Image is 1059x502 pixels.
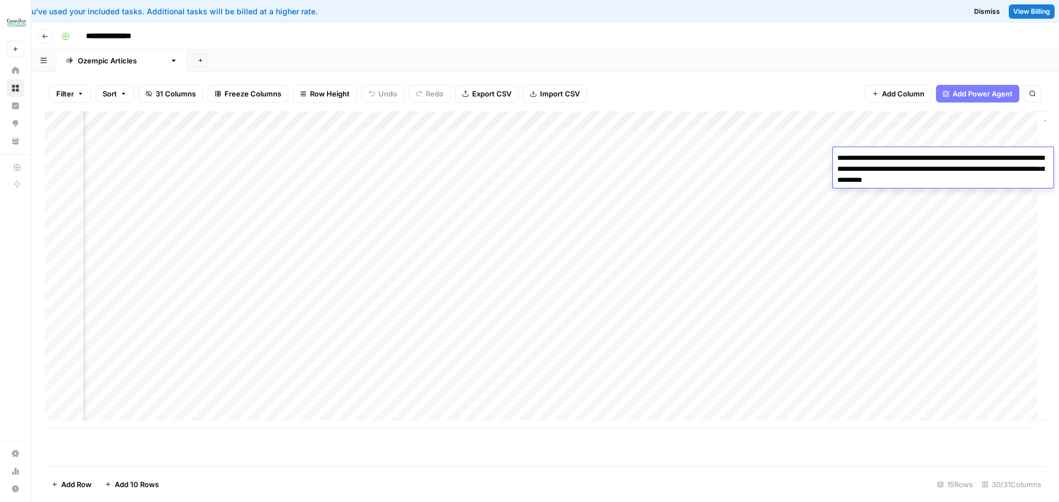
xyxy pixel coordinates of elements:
div: 15 Rows [933,476,977,493]
button: Freeze Columns [207,85,288,102]
button: Help + Support [7,480,24,498]
span: Import CSV [540,88,580,99]
button: Filter [49,85,91,102]
button: Add Row [45,476,98,493]
span: Redo [426,88,443,99]
button: Add Column [865,85,932,102]
a: Browse [7,79,24,97]
span: Add Column [882,88,924,99]
span: Sort [103,88,117,99]
span: Export CSV [472,88,511,99]
span: Row Height [310,88,350,99]
span: Undo [378,88,397,99]
div: You've used your included tasks. Additional tasks will be billed at a higher rate. [9,6,641,17]
textarea: To enrich screen reader interactions, please activate Accessibility in Grammarly extension settings [833,150,1053,188]
a: Your Data [7,132,24,150]
a: Usage [7,462,24,480]
span: Freeze Columns [224,88,281,99]
button: 31 Columns [138,85,203,102]
a: Home [7,62,24,79]
button: Redo [409,85,451,102]
button: Add Power Agent [936,85,1019,102]
span: Filter [56,88,74,99]
img: BCI Logo [7,13,26,33]
button: Sort [95,85,134,102]
div: [MEDICAL_DATA] Articles [78,55,165,66]
button: Row Height [293,85,357,102]
span: View Billing [1013,7,1050,17]
a: Opportunities [7,115,24,132]
span: Dismiss [974,7,1000,17]
span: Add Power Agent [953,88,1013,99]
button: Add 10 Rows [98,476,165,493]
button: Import CSV [523,85,587,102]
a: Settings [7,445,24,462]
span: 31 Columns [156,88,196,99]
a: View Billing [1009,4,1055,19]
span: Add 10 Rows [115,479,159,490]
a: [MEDICAL_DATA] Articles [56,50,187,72]
a: Insights [7,97,24,115]
button: Dismiss [970,4,1004,19]
span: Add Row [61,479,92,490]
button: Export CSV [455,85,518,102]
button: Undo [361,85,404,102]
div: 30/31 Columns [977,476,1046,493]
button: Workspace: BCI [7,9,24,36]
